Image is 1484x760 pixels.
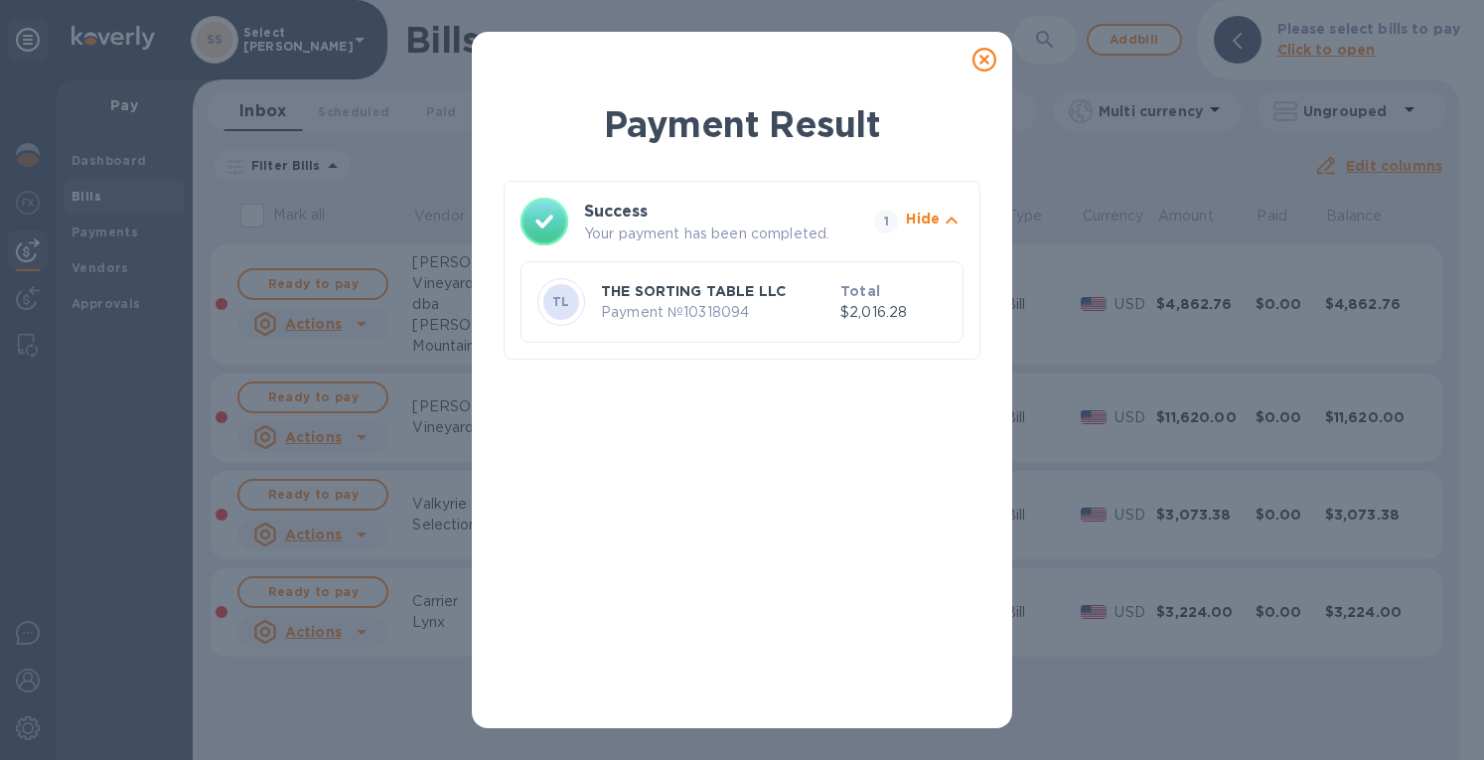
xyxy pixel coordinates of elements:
h3: Success [584,200,838,224]
button: Hide [906,209,964,235]
p: Hide [906,209,940,228]
b: TL [552,294,570,309]
p: THE SORTING TABLE LLC [601,281,832,301]
p: Payment № 10318094 [601,302,832,323]
span: 1 [874,210,898,233]
p: Your payment has been completed. [584,224,866,244]
h1: Payment Result [504,99,980,149]
p: $2,016.28 [840,302,947,323]
b: Total [840,283,880,299]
